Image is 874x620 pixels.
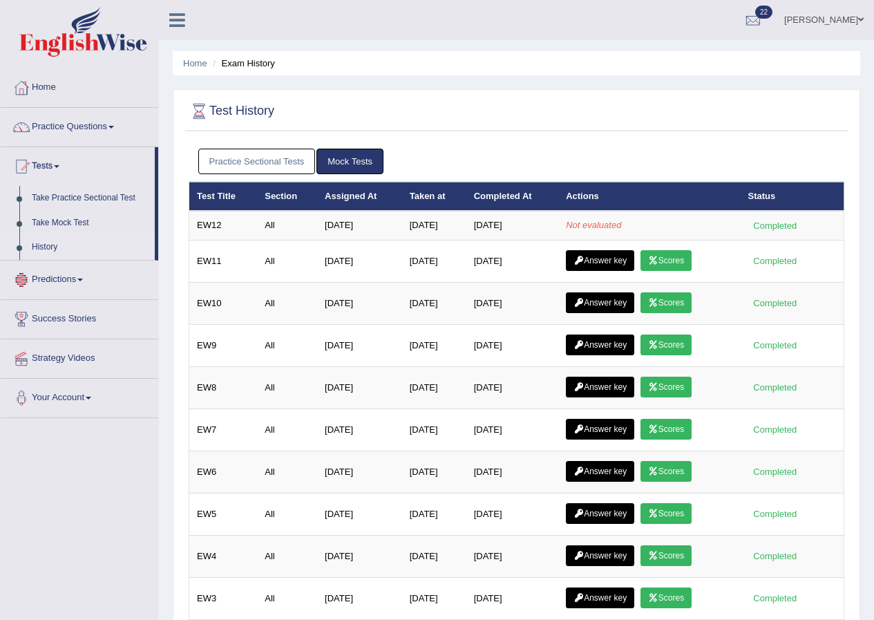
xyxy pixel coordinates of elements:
td: EW9 [189,324,258,366]
td: [DATE] [317,451,402,493]
div: Completed [748,218,802,233]
td: [DATE] [466,493,559,535]
a: Practice Questions [1,108,158,142]
td: All [257,451,317,493]
td: EW6 [189,451,258,493]
td: EW4 [189,535,258,577]
td: [DATE] [402,211,466,240]
a: Take Mock Test [26,211,155,236]
th: Test Title [189,182,258,211]
td: EW8 [189,366,258,408]
a: Predictions [1,261,158,295]
div: Completed [748,296,802,310]
td: [DATE] [402,493,466,535]
div: Completed [748,507,802,521]
td: [DATE] [402,535,466,577]
a: Your Account [1,379,158,413]
td: [DATE] [466,240,559,282]
a: Answer key [566,461,634,482]
td: [DATE] [466,408,559,451]
td: [DATE] [402,240,466,282]
a: Answer key [566,545,634,566]
a: Success Stories [1,300,158,335]
td: [DATE] [317,366,402,408]
th: Completed At [466,182,559,211]
td: [DATE] [317,577,402,619]
td: [DATE] [317,535,402,577]
th: Status [741,182,844,211]
div: Completed [748,380,802,395]
th: Taken at [402,182,466,211]
a: Scores [640,588,692,608]
a: Take Practice Sectional Test [26,186,155,211]
a: Strategy Videos [1,339,158,374]
td: [DATE] [317,493,402,535]
th: Assigned At [317,182,402,211]
td: [DATE] [317,282,402,324]
a: Answer key [566,588,634,608]
a: Answer key [566,292,634,313]
a: Scores [640,545,692,566]
div: Completed [748,464,802,479]
td: [DATE] [317,240,402,282]
td: All [257,535,317,577]
a: Scores [640,292,692,313]
td: All [257,240,317,282]
a: Mock Tests [316,149,383,174]
div: Completed [748,591,802,605]
td: [DATE] [402,282,466,324]
td: [DATE] [317,211,402,240]
a: Scores [640,335,692,355]
td: All [257,366,317,408]
td: EW10 [189,282,258,324]
a: Scores [640,461,692,482]
th: Actions [558,182,740,211]
td: [DATE] [466,211,559,240]
div: Completed [748,338,802,353]
td: [DATE] [402,366,466,408]
a: Answer key [566,377,634,397]
em: Not evaluated [566,220,621,230]
h2: Test History [189,101,274,122]
th: Section [257,182,317,211]
li: Exam History [209,57,275,70]
td: All [257,408,317,451]
a: Answer key [566,503,634,524]
td: [DATE] [466,535,559,577]
td: EW7 [189,408,258,451]
a: Scores [640,250,692,271]
td: All [257,493,317,535]
a: Answer key [566,335,634,355]
td: [DATE] [317,408,402,451]
td: EW3 [189,577,258,619]
a: Home [183,58,207,68]
td: All [257,577,317,619]
td: [DATE] [466,366,559,408]
div: Completed [748,422,802,437]
td: [DATE] [402,451,466,493]
td: EW5 [189,493,258,535]
a: Scores [640,419,692,440]
span: 22 [755,6,772,19]
a: Scores [640,503,692,524]
a: Tests [1,147,155,182]
td: [DATE] [402,577,466,619]
td: [DATE] [466,451,559,493]
td: EW12 [189,211,258,240]
td: [DATE] [402,324,466,366]
td: All [257,211,317,240]
td: [DATE] [317,324,402,366]
a: Answer key [566,250,634,271]
td: [DATE] [466,324,559,366]
td: [DATE] [466,577,559,619]
td: [DATE] [466,282,559,324]
a: Home [1,68,158,103]
a: History [26,235,155,260]
a: Practice Sectional Tests [198,149,316,174]
div: Completed [748,549,802,563]
td: [DATE] [402,408,466,451]
a: Answer key [566,419,634,440]
td: All [257,324,317,366]
a: Scores [640,377,692,397]
div: Completed [748,254,802,268]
